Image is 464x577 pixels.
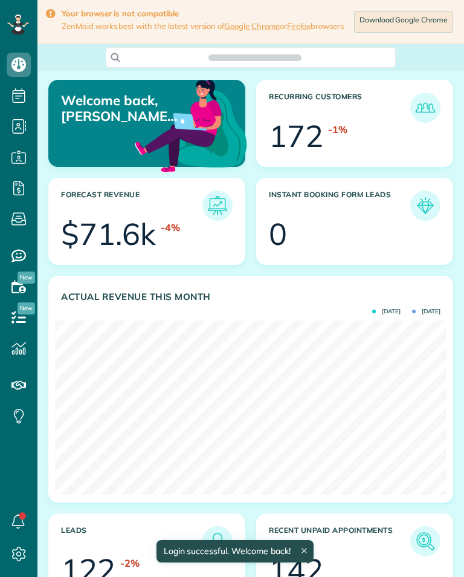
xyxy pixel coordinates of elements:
[132,66,250,183] img: dashboard_welcome-42a62b7d889689a78055ac9021e634bf52bae3f8056760290aed330b23ab8690.png
[221,51,289,64] span: Search ZenMaid…
[61,191,202,221] h3: Forecast Revenue
[413,96,437,120] img: icon_recurring_customers-cf858462ba22bcd05b5a5880d41d6543d210077de5bb9ebc9590e49fd87d84ed.png
[269,93,410,123] h3: Recurring Customers
[269,526,410,556] h3: Recent unpaid appointments
[372,308,401,315] span: [DATE]
[354,11,453,33] a: Download Google Chrome
[62,21,344,31] span: ZenMaid works best with the latest version of or browsers
[269,121,323,151] div: 172
[61,93,181,125] p: Welcome back, [PERSON_NAME] & [PERSON_NAME]!
[61,292,440,302] h3: Actual Revenue this month
[205,529,230,553] img: icon_leads-1bed01f49abd5b7fead27621c3d59655bb73ed531f8eeb49469d10e621d6b896.png
[18,302,35,315] span: New
[62,8,344,19] strong: Your browser is not compatible
[269,219,287,249] div: 0
[413,529,437,553] img: icon_unpaid_appointments-47b8ce3997adf2238b356f14209ab4cced10bd1f174958f3ca8f1d0dd7fffeee.png
[328,123,347,137] div: -1%
[224,21,280,31] a: Google Chrome
[18,272,35,284] span: New
[205,194,230,218] img: icon_forecast_revenue-8c13a41c7ed35a8dcfafea3cbb826a0462acb37728057bba2d056411b612bbbe.png
[161,221,180,235] div: -4%
[412,308,440,315] span: [DATE]
[120,556,140,570] div: -2%
[269,191,410,221] h3: Instant Booking Form Leads
[156,540,313,562] div: Login successful. Welcome back!
[61,526,202,556] h3: Leads
[287,21,311,31] a: Firefox
[413,194,437,218] img: icon_form_leads-04211a6a04a5b2264e4ee56bc0799ec3eb69b7e499cbb523a139df1d13a81ae0.png
[61,219,156,249] div: $71.6k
